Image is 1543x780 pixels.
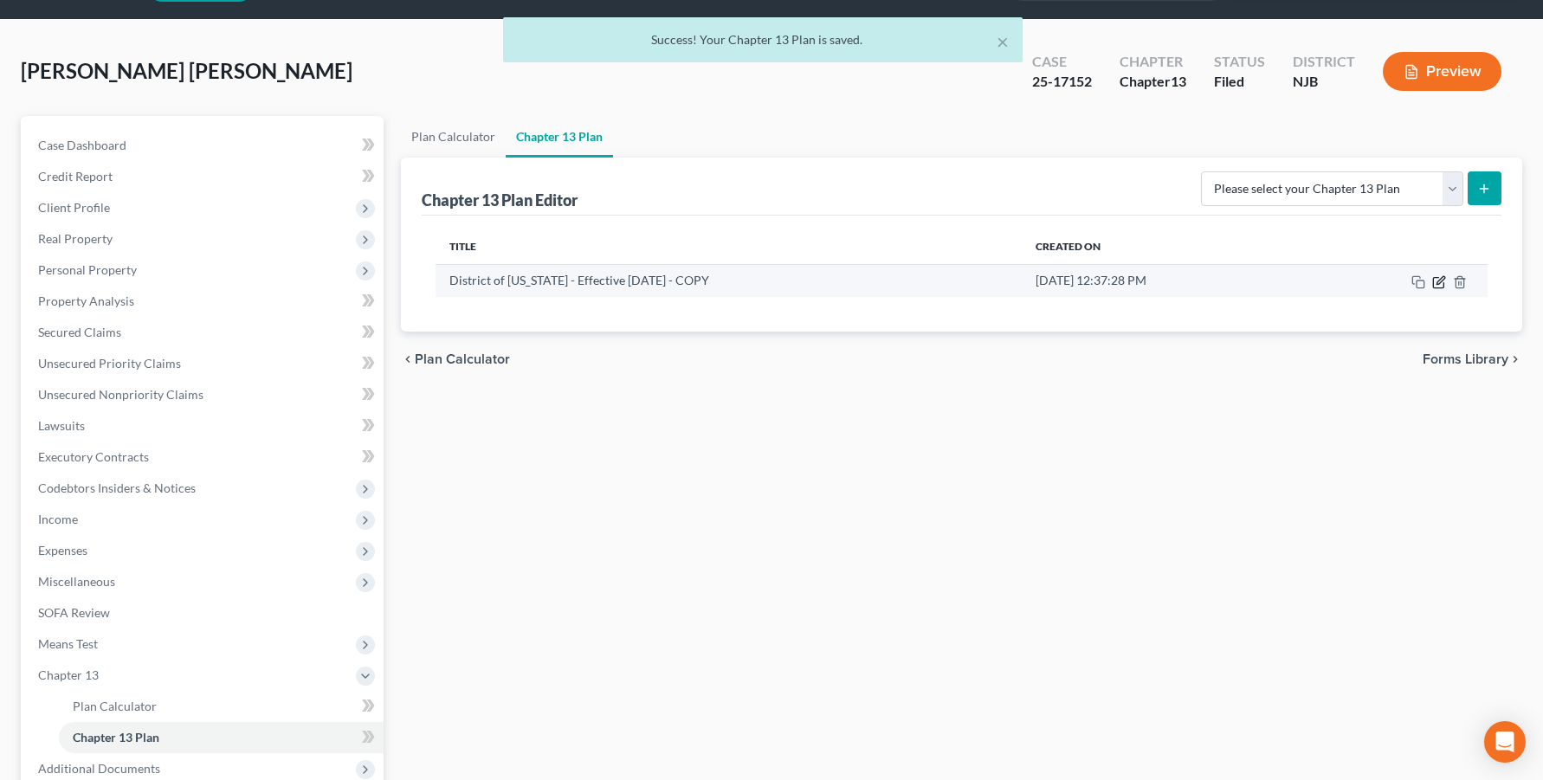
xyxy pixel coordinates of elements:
a: Executory Contracts [24,442,384,473]
span: Expenses [38,543,87,558]
a: Case Dashboard [24,130,384,161]
td: [DATE] 12:37:28 PM [1022,264,1304,297]
span: SOFA Review [38,605,110,620]
span: Real Property [38,231,113,246]
span: Chapter 13 Plan [73,730,159,745]
span: Additional Documents [38,761,160,776]
span: Lawsuits [38,418,85,433]
button: chevron_left Plan Calculator [401,352,510,366]
button: Forms Library chevron_right [1423,352,1522,366]
i: chevron_left [401,352,415,366]
span: Client Profile [38,200,110,215]
a: SOFA Review [24,597,384,629]
span: Miscellaneous [38,574,115,589]
span: Plan Calculator [73,699,157,713]
span: Means Test [38,636,98,651]
td: District of [US_STATE] - Effective [DATE] - COPY [436,264,1022,297]
a: Unsecured Nonpriority Claims [24,379,384,410]
div: Chapter 13 Plan Editor [422,190,578,210]
span: 13 [1171,73,1186,89]
span: Plan Calculator [415,352,510,366]
div: Success! Your Chapter 13 Plan is saved. [517,31,1009,48]
div: Filed [1214,72,1265,92]
span: Case Dashboard [38,138,126,152]
span: Unsecured Nonpriority Claims [38,387,203,402]
div: NJB [1293,72,1355,92]
span: Property Analysis [38,293,134,308]
span: Credit Report [38,169,113,184]
span: Secured Claims [38,325,121,339]
div: Open Intercom Messenger [1484,721,1526,763]
a: Property Analysis [24,286,384,317]
span: Chapter 13 [38,667,99,682]
a: Credit Report [24,161,384,192]
a: Chapter 13 Plan [506,116,613,158]
a: Lawsuits [24,410,384,442]
button: × [997,31,1009,52]
div: Chapter [1120,72,1186,92]
div: 25-17152 [1032,72,1092,92]
a: Secured Claims [24,317,384,348]
a: Chapter 13 Plan [59,722,384,753]
span: Executory Contracts [38,449,149,464]
th: Title [436,229,1022,264]
span: Codebtors Insiders & Notices [38,480,196,495]
span: Income [38,512,78,526]
th: Created On [1022,229,1304,264]
span: Forms Library [1423,352,1508,366]
a: Plan Calculator [59,691,384,722]
a: Unsecured Priority Claims [24,348,384,379]
i: chevron_right [1508,352,1522,366]
span: Personal Property [38,262,137,277]
span: Unsecured Priority Claims [38,356,181,371]
a: Plan Calculator [401,116,506,158]
button: Preview [1383,52,1501,91]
